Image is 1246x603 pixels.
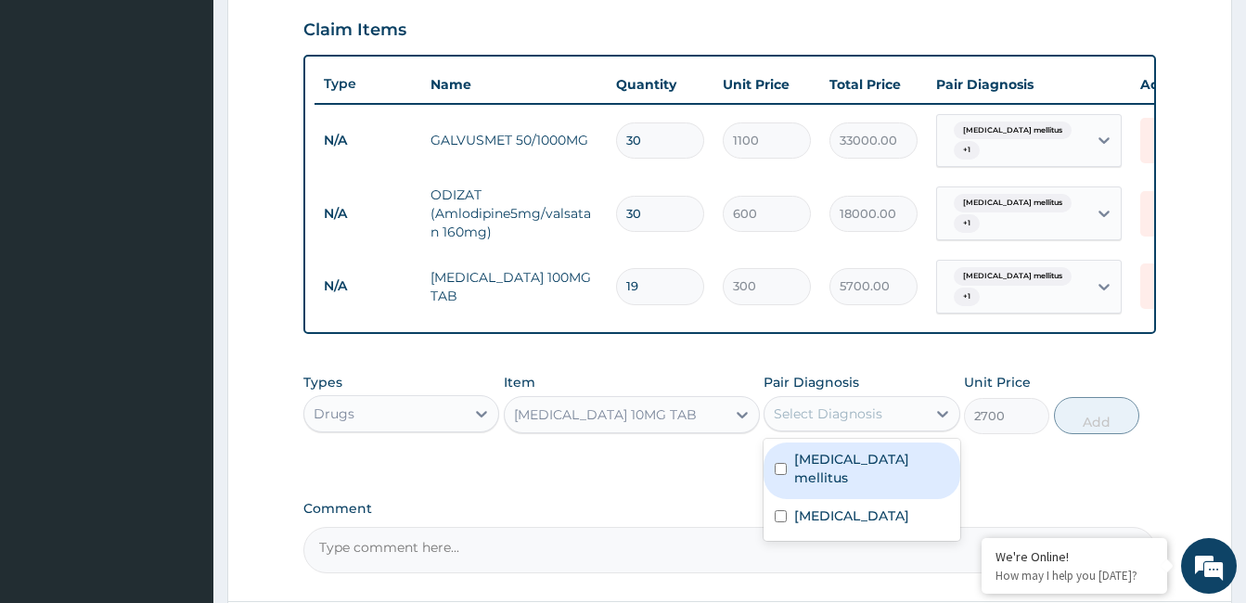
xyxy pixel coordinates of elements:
h3: Claim Items [303,20,406,41]
label: Pair Diagnosis [764,373,859,391]
th: Quantity [607,66,713,103]
span: + 1 [954,214,980,233]
div: We're Online! [996,548,1153,565]
th: Pair Diagnosis [927,66,1131,103]
label: Types [303,375,342,391]
span: + 1 [954,141,980,160]
div: [MEDICAL_DATA] 10MG TAB [514,405,697,424]
div: Drugs [314,404,354,423]
span: [MEDICAL_DATA] mellitus [954,122,1072,140]
div: Chat with us now [96,104,312,128]
th: Type [315,67,421,101]
label: Item [504,373,535,391]
img: d_794563401_company_1708531726252_794563401 [34,93,75,139]
span: + 1 [954,288,980,306]
textarea: Type your message and hit 'Enter' [9,404,353,469]
label: [MEDICAL_DATA] [794,507,909,525]
span: We're online! [108,183,256,370]
th: Unit Price [713,66,820,103]
td: N/A [315,269,421,303]
td: N/A [315,123,421,158]
div: Minimize live chat window [304,9,349,54]
span: [MEDICAL_DATA] mellitus [954,194,1072,212]
label: [MEDICAL_DATA] mellitus [794,450,948,487]
p: How may I help you today? [996,568,1153,584]
span: [MEDICAL_DATA] mellitus [954,267,1072,286]
label: Unit Price [964,373,1031,391]
label: Comment [303,501,1156,517]
td: ODIZAT (Amlodipine5mg/valsatan 160mg) [421,176,607,250]
th: Total Price [820,66,927,103]
th: Actions [1131,66,1224,103]
td: [MEDICAL_DATA] 100MG TAB [421,259,607,314]
button: Add [1054,397,1139,434]
td: GALVUSMET 50/1000MG [421,122,607,159]
th: Name [421,66,607,103]
div: Select Diagnosis [774,404,882,423]
td: N/A [315,197,421,231]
